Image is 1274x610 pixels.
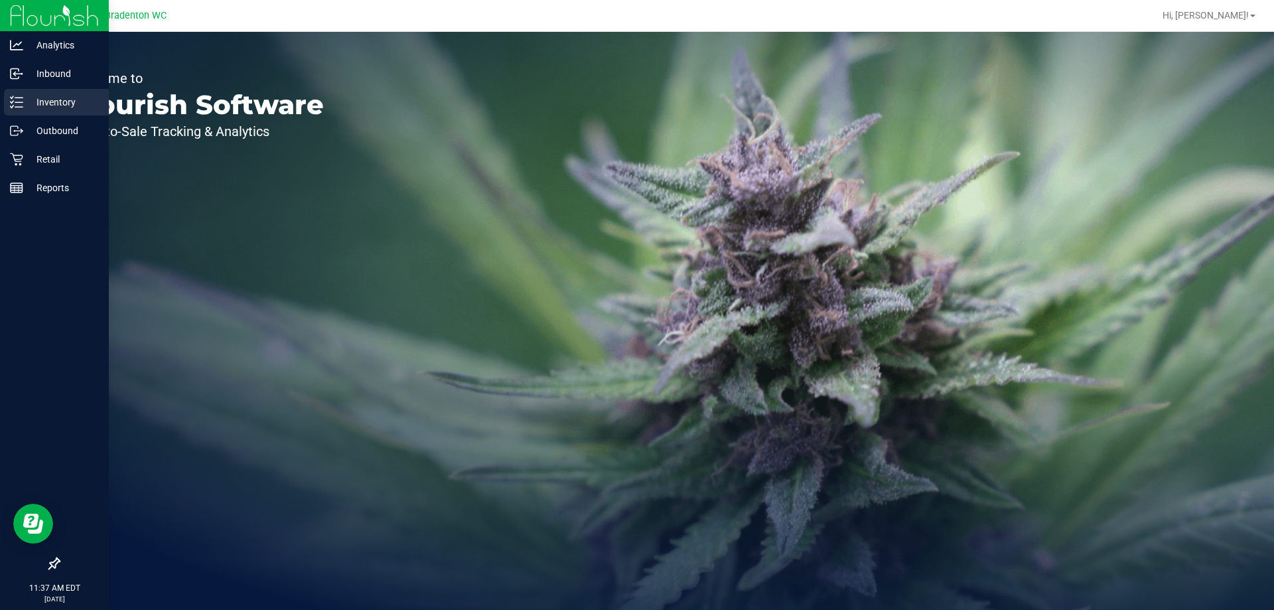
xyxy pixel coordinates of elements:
[10,96,23,109] inline-svg: Inventory
[23,37,103,53] p: Analytics
[10,153,23,166] inline-svg: Retail
[10,67,23,80] inline-svg: Inbound
[1163,10,1249,21] span: Hi, [PERSON_NAME]!
[72,92,324,118] p: Flourish Software
[105,10,167,21] span: Bradenton WC
[23,180,103,196] p: Reports
[10,38,23,52] inline-svg: Analytics
[6,582,103,594] p: 11:37 AM EDT
[10,124,23,137] inline-svg: Outbound
[23,94,103,110] p: Inventory
[23,66,103,82] p: Inbound
[23,123,103,139] p: Outbound
[10,181,23,194] inline-svg: Reports
[13,504,53,544] iframe: Resource center
[72,72,324,85] p: Welcome to
[72,125,324,138] p: Seed-to-Sale Tracking & Analytics
[6,594,103,604] p: [DATE]
[23,151,103,167] p: Retail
